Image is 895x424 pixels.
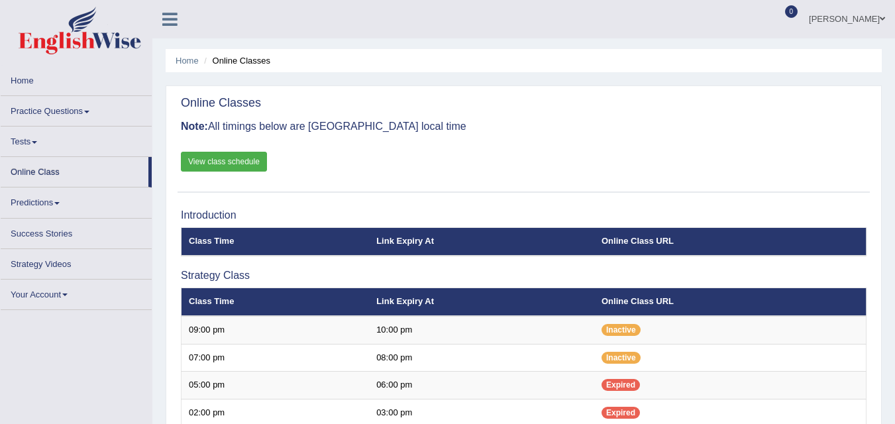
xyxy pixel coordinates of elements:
[176,56,199,66] a: Home
[181,97,261,110] h2: Online Classes
[181,121,867,132] h3: All timings below are [GEOGRAPHIC_DATA] local time
[201,54,270,67] li: Online Classes
[369,344,594,372] td: 08:00 pm
[1,66,152,91] a: Home
[1,280,152,305] a: Your Account
[594,228,867,256] th: Online Class URL
[369,288,594,316] th: Link Expiry At
[182,316,370,344] td: 09:00 pm
[181,209,867,221] h3: Introduction
[369,228,594,256] th: Link Expiry At
[602,407,640,419] span: Expired
[369,372,594,399] td: 06:00 pm
[1,96,152,122] a: Practice Questions
[1,249,152,275] a: Strategy Videos
[1,127,152,152] a: Tests
[182,288,370,316] th: Class Time
[1,219,152,244] a: Success Stories
[1,157,148,183] a: Online Class
[602,324,641,336] span: Inactive
[182,228,370,256] th: Class Time
[602,379,640,391] span: Expired
[602,352,641,364] span: Inactive
[182,372,370,399] td: 05:00 pm
[182,344,370,372] td: 07:00 pm
[181,152,267,172] a: View class schedule
[594,288,867,316] th: Online Class URL
[1,187,152,213] a: Predictions
[181,121,208,132] b: Note:
[369,316,594,344] td: 10:00 pm
[785,5,798,18] span: 0
[181,270,867,282] h3: Strategy Class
